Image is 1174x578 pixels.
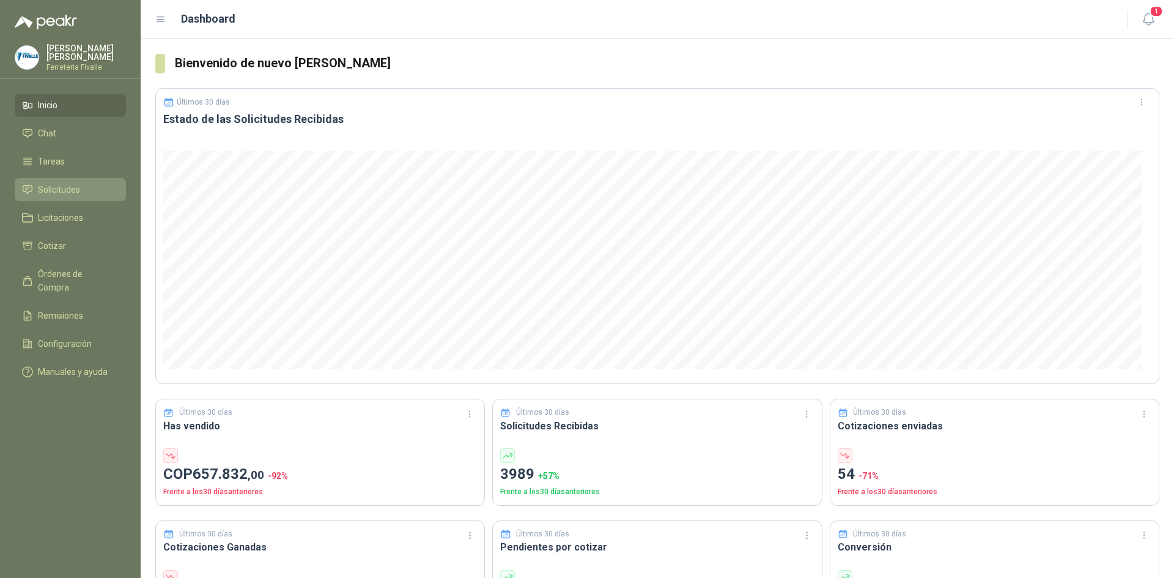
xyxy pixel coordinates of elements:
[15,304,126,327] a: Remisiones
[853,407,906,418] p: Últimos 30 días
[500,539,814,555] h3: Pendientes por cotizar
[181,10,235,28] h1: Dashboard
[38,127,56,140] span: Chat
[15,332,126,355] a: Configuración
[38,98,57,112] span: Inicio
[248,468,264,482] span: ,00
[38,267,114,294] span: Órdenes de Compra
[175,54,1159,73] h3: Bienvenido de nuevo [PERSON_NAME]
[538,471,559,481] span: + 57 %
[500,486,814,498] p: Frente a los 30 días anteriores
[838,463,1151,486] p: 54
[46,64,126,71] p: Ferreteria Fivalle
[15,178,126,201] a: Solicitudes
[38,337,92,350] span: Configuración
[838,486,1151,498] p: Frente a los 30 días anteriores
[858,471,879,481] span: -71 %
[179,407,232,418] p: Últimos 30 días
[177,98,230,106] p: Últimos 30 días
[15,15,77,29] img: Logo peakr
[38,183,80,196] span: Solicitudes
[15,150,126,173] a: Tareas
[163,463,477,486] p: COP
[516,407,569,418] p: Últimos 30 días
[15,122,126,145] a: Chat
[15,94,126,117] a: Inicio
[179,528,232,540] p: Últimos 30 días
[46,44,126,61] p: [PERSON_NAME] [PERSON_NAME]
[163,539,477,555] h3: Cotizaciones Ganadas
[838,418,1151,434] h3: Cotizaciones enviadas
[193,465,264,483] span: 657.832
[853,528,906,540] p: Últimos 30 días
[163,112,1151,127] h3: Estado de las Solicitudes Recibidas
[15,46,39,69] img: Company Logo
[38,239,66,253] span: Cotizar
[38,309,83,322] span: Remisiones
[163,418,477,434] h3: Has vendido
[15,262,126,299] a: Órdenes de Compra
[516,528,569,540] p: Últimos 30 días
[500,418,814,434] h3: Solicitudes Recibidas
[15,360,126,383] a: Manuales y ayuda
[38,211,83,224] span: Licitaciones
[1137,9,1159,31] button: 1
[838,539,1151,555] h3: Conversión
[15,234,126,258] a: Cotizar
[15,206,126,229] a: Licitaciones
[38,155,65,168] span: Tareas
[1150,6,1163,17] span: 1
[268,471,288,481] span: -92 %
[500,463,814,486] p: 3989
[38,365,108,379] span: Manuales y ayuda
[163,486,477,498] p: Frente a los 30 días anteriores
